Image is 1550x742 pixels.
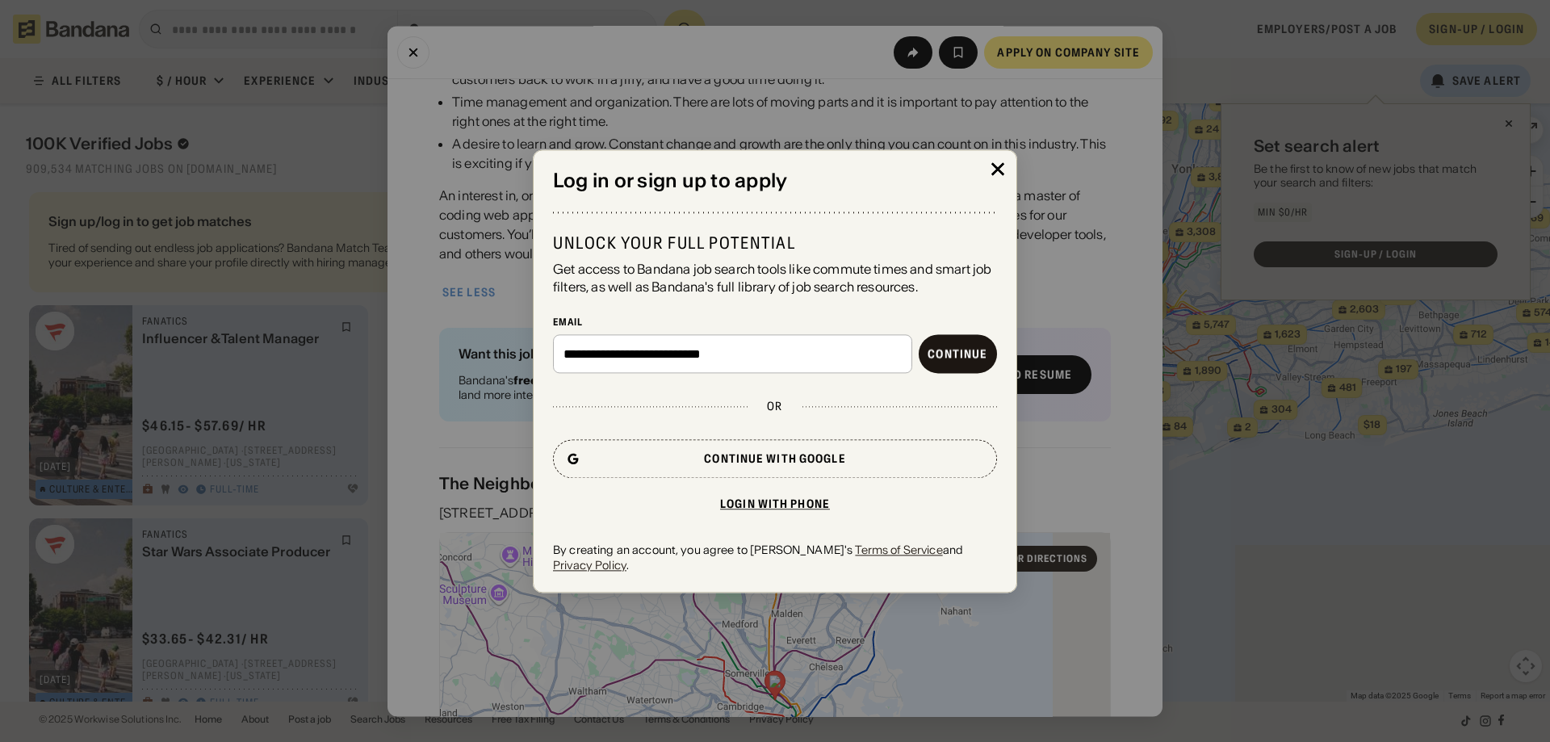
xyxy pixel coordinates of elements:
div: Login with phone [720,499,830,510]
div: Unlock your full potential [553,233,997,254]
div: Log in or sign up to apply [553,170,997,193]
div: Continue with Google [704,454,845,465]
div: Continue [928,349,987,360]
a: Privacy Policy [553,558,626,572]
div: Email [553,316,997,329]
div: Get access to Bandana job search tools like commute times and smart job filters, as well as Banda... [553,260,997,296]
div: or [767,400,782,414]
div: By creating an account, you agree to [PERSON_NAME]'s and . [553,543,997,572]
a: Terms of Service [855,543,942,558]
